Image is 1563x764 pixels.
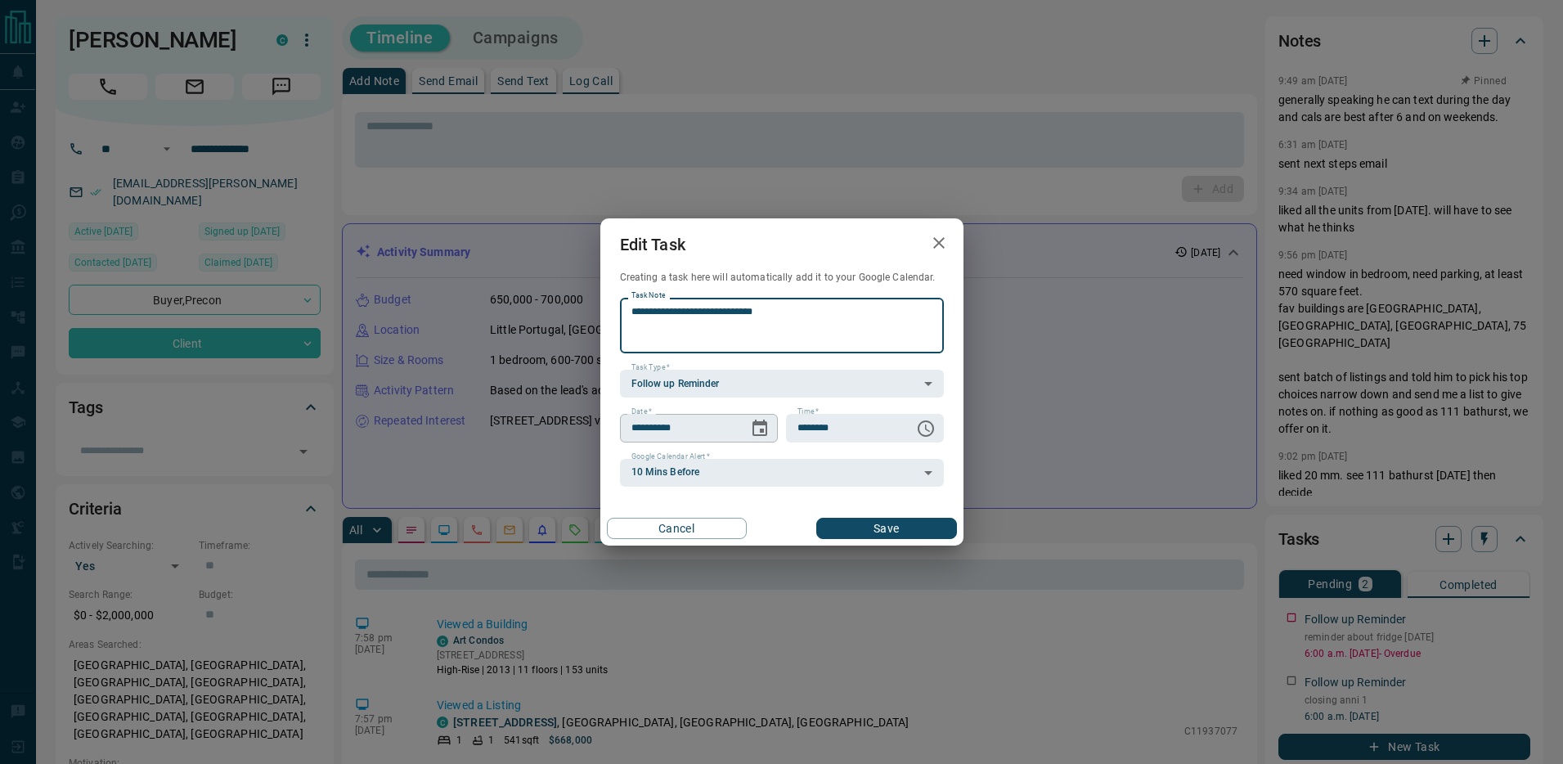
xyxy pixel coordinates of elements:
label: Date [631,407,652,417]
p: Creating a task here will automatically add it to your Google Calendar. [620,271,944,285]
label: Task Note [631,290,665,301]
button: Choose time, selected time is 6:00 AM [910,412,942,445]
div: 10 Mins Before [620,459,944,487]
label: Task Type [631,362,670,373]
button: Save [816,518,956,539]
div: Follow up Reminder [620,370,944,398]
button: Choose date, selected date is Aug 15, 2025 [743,412,776,445]
label: Google Calendar Alert [631,452,710,462]
label: Time [797,407,819,417]
button: Cancel [607,518,747,539]
h2: Edit Task [600,218,705,271]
